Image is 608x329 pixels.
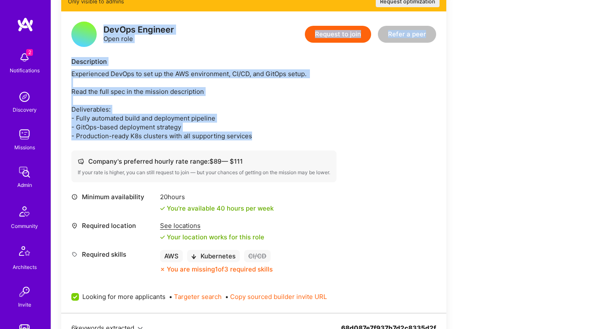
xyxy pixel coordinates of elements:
span: 2 [26,49,33,56]
i: icon Tag [71,251,78,258]
div: Experienced DevOps to set up the AWS environment, CI/CD, and GitOps setup. Read the full spec in ... [71,69,436,140]
i: icon Cash [78,158,84,164]
div: AWS [160,250,183,262]
img: Architects [14,242,35,263]
i: icon BlackArrowDown [191,254,196,259]
div: DevOps Engineer [103,25,174,34]
i: icon Clock [71,194,78,200]
i: icon Check [160,235,165,240]
div: Invite [18,300,31,309]
div: Required skills [71,250,156,259]
div: Admin [17,181,32,189]
div: You're available 40 hours per week [160,204,274,213]
div: See locations [160,221,264,230]
div: Kubernetes [187,250,240,262]
div: Missions [14,143,35,152]
div: If your rate is higher, you can still request to join — but your chances of getting on the missio... [78,169,330,176]
img: bell [16,49,33,66]
div: You are missing 1 of 3 required skills [167,265,273,274]
div: Community [11,222,38,230]
div: 20 hours [160,192,274,201]
div: Your location works for this role [160,233,264,241]
button: Refer a peer [378,26,436,43]
img: teamwork [16,126,33,143]
img: discovery [16,88,33,105]
span: Looking for more applicants [82,292,166,301]
span: • [225,292,327,301]
img: Invite [16,283,33,300]
div: Company's preferred hourly rate range: $ 89 — $ 111 [78,157,330,166]
button: Request to join [305,26,371,43]
span: • [169,292,222,301]
div: Architects [13,263,37,271]
button: Copy sourced builder invite URL [230,292,327,301]
div: Minimum availability [71,192,156,201]
div: CI/CD [244,250,271,262]
i: icon CloseOrange [160,267,165,272]
img: admin teamwork [16,164,33,181]
img: logo [17,17,34,32]
div: Required location [71,221,156,230]
div: Discovery [13,105,37,114]
i: icon Check [160,206,165,211]
i: icon Location [71,222,78,229]
button: Targeter search [174,292,222,301]
div: Open role [103,25,174,43]
img: Community [14,201,35,222]
div: Description [71,57,436,66]
div: Notifications [10,66,40,75]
